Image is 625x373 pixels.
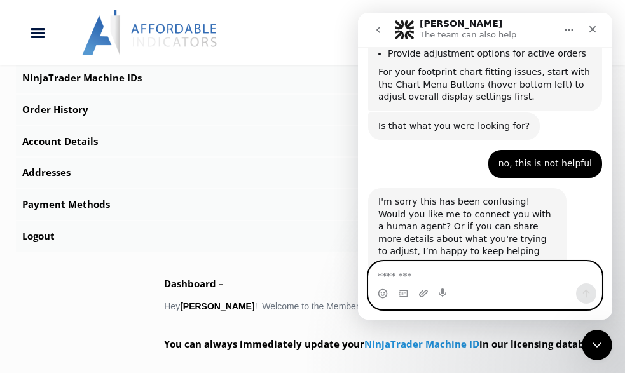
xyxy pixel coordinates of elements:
[16,126,609,157] a: Account Details
[16,63,609,93] a: NinjaTrader Machine IDs
[164,277,224,290] b: Dashboard –
[16,95,609,125] a: Order History
[341,14,397,51] a: 0
[16,158,609,188] a: Addresses
[364,337,479,350] a: NinjaTrader Machine ID
[358,13,612,320] iframe: Intercom live chat
[16,221,609,252] a: Logout
[16,189,609,220] a: Payment Methods
[582,330,612,360] iframe: Intercom live chat
[180,301,254,311] strong: [PERSON_NAME]
[7,20,69,44] div: Menu Toggle
[164,337,603,350] strong: You can always immediately update your in our licensing database.
[82,10,219,55] img: LogoAI | Affordable Indicators – NinjaTrader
